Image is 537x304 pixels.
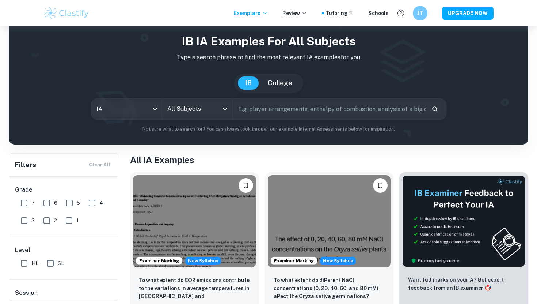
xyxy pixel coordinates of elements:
h6: Level [15,246,113,255]
p: Type a search phrase to find the most relevant IA examples for you [15,53,522,62]
span: 1 [76,217,79,225]
img: ESS IA example thumbnail: To what extent do CO2 emissions contribu [133,175,256,267]
span: New Syllabus [320,257,356,265]
button: UPGRADE NOW [442,7,494,20]
span: 3 [31,217,35,225]
button: Help and Feedback [395,7,407,19]
span: 4 [99,199,103,207]
p: Want full marks on your IA ? Get expert feedback from an IB examiner! [408,276,519,292]
button: IB [238,76,259,90]
button: College [260,76,300,90]
a: Tutoring [325,9,354,17]
h6: Filters [15,160,36,170]
h6: Grade [15,185,113,194]
img: ESS IA example thumbnail: To what extent do diPerent NaCl concentr [268,175,391,267]
a: Schools [368,9,389,17]
div: Starting from the May 2026 session, the ESS IA requirements have changed. We created this exempla... [320,257,356,265]
button: Bookmark [239,178,253,193]
span: SL [58,259,64,267]
button: JT [413,6,427,20]
button: Search [429,103,441,115]
span: Examiner Marking [136,258,182,264]
span: 7 [31,199,35,207]
span: 🎯 [485,285,491,291]
div: IA [91,99,162,119]
span: 6 [54,199,57,207]
div: Starting from the May 2026 session, the ESS IA requirements have changed. We created this exempla... [185,257,221,265]
img: Thumbnail [402,175,525,267]
button: Open [220,104,230,114]
span: Examiner Marking [271,258,317,264]
span: 2 [54,217,57,225]
img: Clastify logo [43,6,90,20]
button: Bookmark [373,178,388,193]
input: E.g. player arrangements, enthalpy of combustion, analysis of a big city... [233,99,426,119]
p: Not sure what to search for? You can always look through our example Internal Assessments below f... [15,125,522,133]
h1: All IA Examples [130,153,528,166]
h6: JT [416,9,424,17]
p: To what extent do CO2 emissions contribute to the variations in average temperatures in Indonesia... [139,276,250,301]
p: Review [282,9,307,17]
span: HL [31,259,38,267]
h1: IB IA examples for all subjects [15,33,522,50]
p: To what extent do diPerent NaCl concentrations (0, 20, 40, 60, and 80 mM) aPect the Oryza sativa ... [274,276,385,300]
span: 5 [77,199,80,207]
span: New Syllabus [185,257,221,265]
p: Exemplars [234,9,268,17]
h6: Session [15,289,113,303]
